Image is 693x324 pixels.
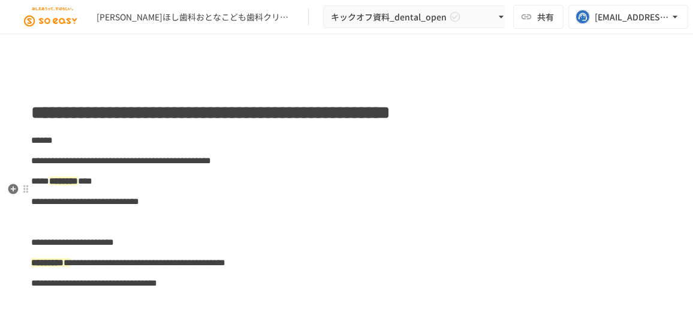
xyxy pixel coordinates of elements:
div: [EMAIL_ADDRESS][DOMAIN_NAME] [595,10,669,25]
span: 共有 [537,10,554,23]
button: 共有 [513,5,564,29]
button: [EMAIL_ADDRESS][DOMAIN_NAME] [568,5,688,29]
span: キックオフ資料_dental_open [331,10,447,25]
button: キックオフ資料_dental_open [323,5,515,29]
div: [PERSON_NAME]ほし歯科おとなこども歯科クリニック [97,11,294,23]
img: JEGjsIKIkXC9kHzRN7titGGb0UF19Vi83cQ0mCQ5DuX [14,7,87,26]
